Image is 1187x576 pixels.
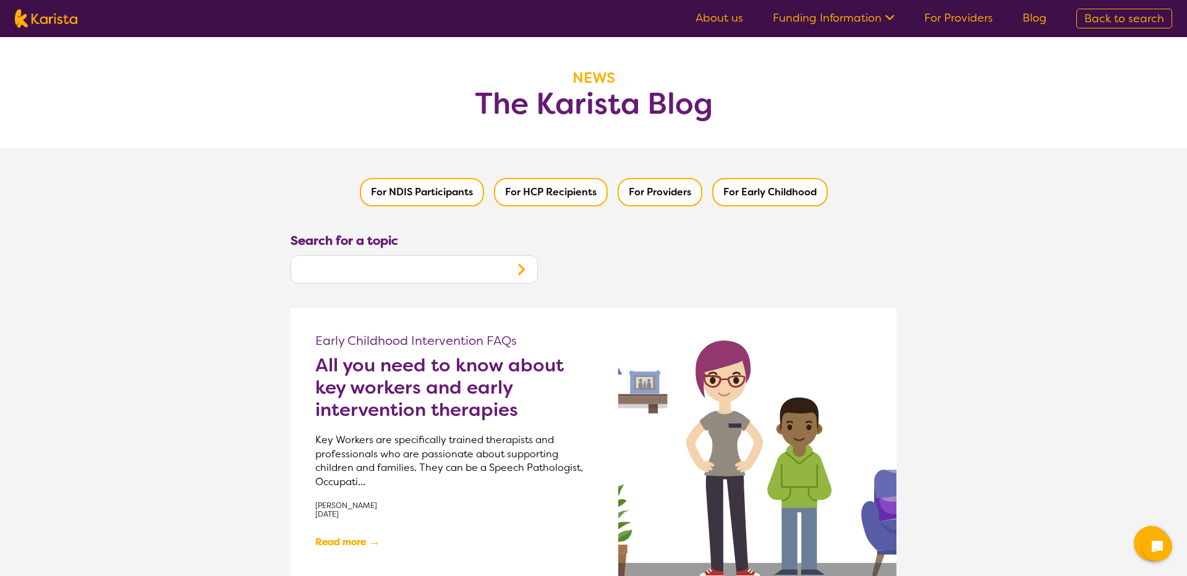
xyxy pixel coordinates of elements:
[315,532,380,553] a: Read more→
[291,231,398,250] label: Search for a topic
[315,354,593,421] a: All you need to know about key workers and early intervention therapies
[315,501,593,519] p: [PERSON_NAME] [DATE]
[696,11,743,25] a: About us
[1134,526,1168,561] button: Channel Menu
[315,433,593,489] p: Key Workers are specifically trained therapists and professionals who are passionate about suppor...
[924,11,993,25] a: For Providers
[1084,11,1164,26] span: Back to search
[773,11,895,25] a: Funding Information
[712,178,828,206] button: Filter by Early Childhood
[618,178,702,206] button: Filter by Providers
[494,178,608,206] button: Filter by HCP Recipients
[1023,11,1047,25] a: Blog
[1076,9,1172,28] a: Back to search
[360,178,484,206] button: Filter by NDIS Participants
[368,532,380,553] span: →
[315,333,593,348] p: Early Childhood Intervention FAQs
[505,256,537,283] button: Search
[15,9,77,28] img: Karista logo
